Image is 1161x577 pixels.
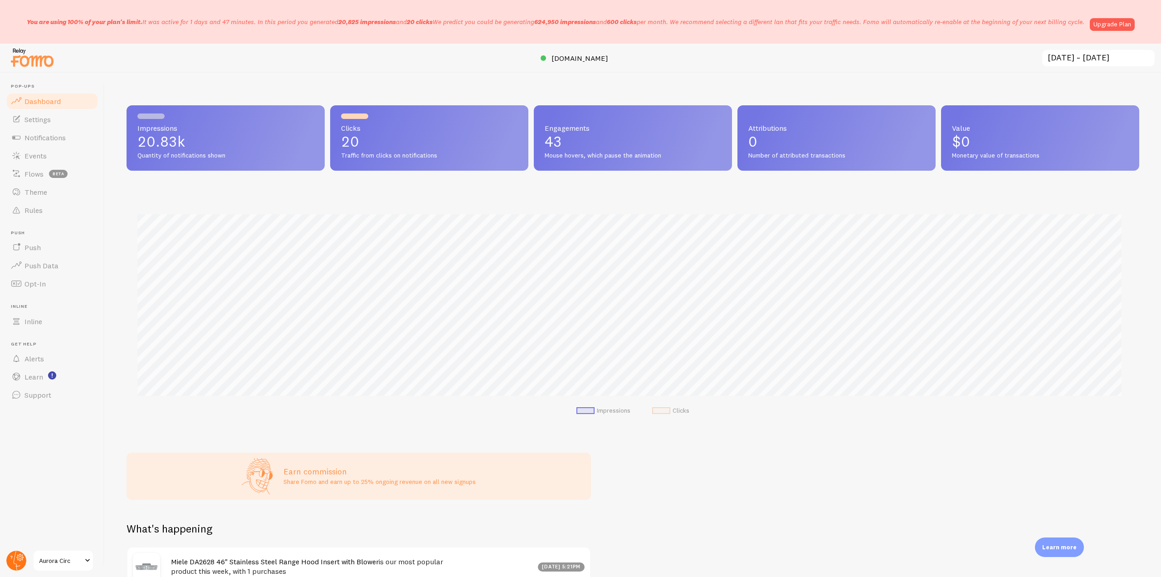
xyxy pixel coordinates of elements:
li: Clicks [652,407,689,415]
span: Alerts [24,354,44,363]
b: 20 clicks [407,18,433,26]
a: Dashboard [5,92,99,110]
a: Rules [5,201,99,219]
span: Impressions [137,124,314,132]
b: 624,950 impressions [534,18,596,26]
a: Inline [5,312,99,330]
span: Get Help [11,341,99,347]
span: Settings [24,115,51,124]
span: Flows [24,169,44,178]
h3: Earn commission [283,466,476,477]
a: Push [5,238,99,256]
span: Pop-ups [11,84,99,89]
span: Engagements [545,124,721,132]
a: Aurora Circ [33,550,94,572]
a: Push Data [5,256,99,275]
span: You are using 100% of your plan's limit. [27,18,142,26]
p: Share Fomo and earn up to 25% ongoing revenue on all new signups [283,477,476,486]
a: Settings [5,110,99,128]
span: Attributions [748,124,925,132]
img: fomo-relay-logo-orange.svg [10,46,55,69]
li: Impressions [576,407,630,415]
a: Opt-In [5,275,99,293]
a: Miele DA2628 46" Stainless Steel Range Hood Insert with Blower [171,557,379,566]
span: Number of attributed transactions [748,152,925,160]
a: Learn [5,368,99,386]
span: Support [24,390,51,399]
div: Learn more [1035,538,1084,557]
svg: <p>Watch New Feature Tutorials!</p> [48,371,56,380]
span: Mouse hovers, which pause the animation [545,152,721,160]
b: 600 clicks [607,18,637,26]
span: Push [11,230,99,236]
span: $0 [952,133,970,150]
a: Events [5,147,99,165]
span: Push [24,243,41,252]
p: 0 [748,134,925,149]
span: Inline [11,304,99,310]
span: Traffic from clicks on notifications [341,152,517,160]
h2: What's happening [127,522,212,536]
div: [DATE] 5:21pm [538,562,585,572]
p: 20.83k [137,134,314,149]
span: Rules [24,206,43,215]
p: 20 [341,134,517,149]
p: 43 [545,134,721,149]
b: 20,825 impressions [338,18,396,26]
span: Dashboard [24,97,61,106]
span: Notifications [24,133,66,142]
span: and [534,18,637,26]
a: Support [5,386,99,404]
span: beta [49,170,68,178]
span: Inline [24,317,42,326]
span: Monetary value of transactions [952,152,1128,160]
p: It was active for 1 days and 47 minutes. In this period you generated We predict you could be gen... [27,17,1084,26]
p: Learn more [1042,543,1077,552]
span: Clicks [341,124,517,132]
h4: is our most popular product this week, with 1 purchases [171,557,532,576]
a: Upgrade Plan [1090,18,1135,31]
span: Quantity of notifications shown [137,152,314,160]
span: Events [24,151,47,160]
span: Opt-In [24,279,46,288]
a: Notifications [5,128,99,147]
span: and [338,18,433,26]
span: Learn [24,372,43,381]
span: Aurora Circ [39,555,82,566]
span: Value [952,124,1128,132]
span: Push Data [24,261,59,270]
a: Alerts [5,350,99,368]
a: Theme [5,183,99,201]
a: Flows beta [5,165,99,183]
span: Theme [24,187,47,197]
